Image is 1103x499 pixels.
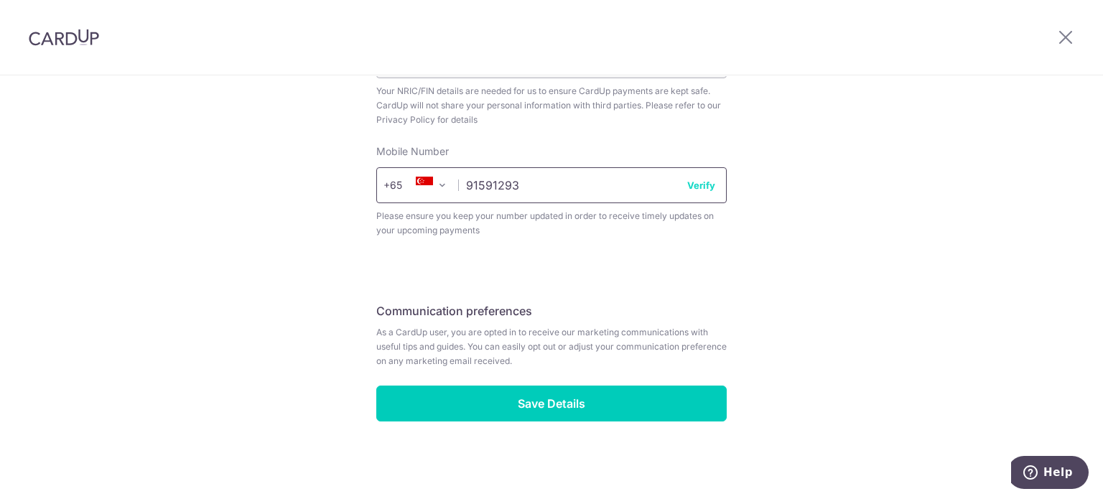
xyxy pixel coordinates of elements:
button: Verify [687,178,715,192]
span: As a CardUp user, you are opted in to receive our marketing communications with useful tips and g... [376,325,727,368]
label: Mobile Number [376,144,449,159]
input: Save Details [376,386,727,421]
h5: Communication preferences [376,302,727,320]
span: Your NRIC/FIN details are needed for us to ensure CardUp payments are kept safe. CardUp will not ... [376,84,727,127]
span: +65 [383,177,422,194]
span: Please ensure you keep your number updated in order to receive timely updates on your upcoming pa... [376,209,727,238]
span: +65 [388,177,422,194]
img: CardUp [29,29,99,46]
iframe: Opens a widget where you can find more information [1011,456,1089,492]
